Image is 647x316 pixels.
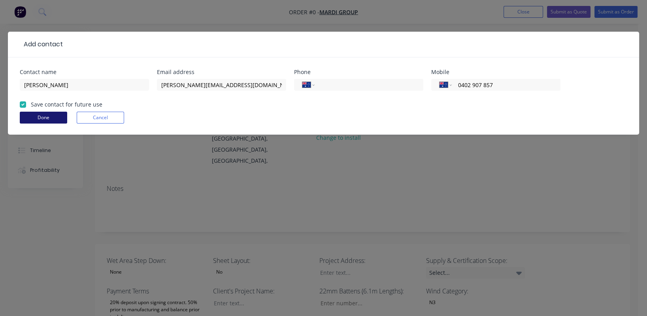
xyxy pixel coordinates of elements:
[431,69,560,75] div: Mobile
[157,69,286,75] div: Email address
[20,40,63,49] div: Add contact
[294,69,423,75] div: Phone
[77,112,124,124] button: Cancel
[20,69,149,75] div: Contact name
[31,100,102,109] label: Save contact for future use
[20,112,67,124] button: Done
